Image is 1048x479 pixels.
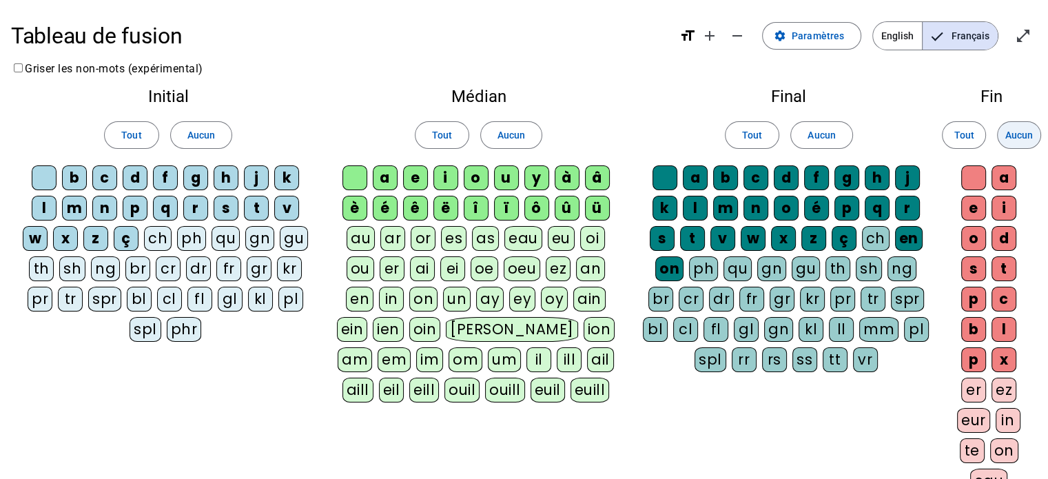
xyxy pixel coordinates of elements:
div: spl [130,317,161,342]
div: e [961,196,986,221]
div: qu [212,226,240,251]
div: gn [245,226,274,251]
div: ss [792,347,817,372]
div: ar [380,226,405,251]
button: Augmenter la taille de la police [696,22,723,50]
div: oin [409,317,441,342]
div: te [960,438,985,463]
div: ç [114,226,138,251]
div: oeu [504,256,541,281]
div: a [992,165,1016,190]
button: Aucun [790,121,852,149]
div: pr [830,287,855,312]
div: rr [732,347,757,372]
div: é [373,196,398,221]
div: un [443,287,471,312]
div: cl [157,287,182,312]
h2: Final [643,88,935,105]
div: t [244,196,269,221]
div: en [895,226,923,251]
h2: Fin [957,88,1026,105]
div: ion [584,317,615,342]
div: au [347,226,375,251]
mat-icon: open_in_full [1015,28,1031,44]
div: p [961,347,986,372]
div: é [804,196,829,221]
div: aill [342,378,373,402]
div: ai [410,256,435,281]
mat-icon: remove [729,28,746,44]
div: em [378,347,411,372]
div: or [411,226,435,251]
div: es [441,226,466,251]
div: fr [739,287,764,312]
div: o [774,196,799,221]
span: Paramètres [792,28,844,44]
div: am [338,347,372,372]
span: Tout [432,127,452,143]
div: spr [88,287,121,312]
div: ez [546,256,571,281]
div: oe [471,256,498,281]
div: on [409,287,438,312]
span: Tout [121,127,141,143]
h2: Initial [22,88,314,105]
div: gn [764,317,793,342]
div: gl [734,317,759,342]
div: gn [757,256,786,281]
div: um [488,347,521,372]
div: u [494,165,519,190]
button: Aucun [170,121,232,149]
div: pr [28,287,52,312]
div: om [449,347,482,372]
div: f [804,165,829,190]
div: n [743,196,768,221]
div: i [992,196,1016,221]
div: gu [792,256,820,281]
div: in [996,408,1020,433]
div: br [125,256,150,281]
div: ou [347,256,374,281]
div: ch [144,226,172,251]
div: ein [337,317,368,342]
span: Français [923,22,998,50]
div: n [92,196,117,221]
div: b [62,165,87,190]
div: bl [127,287,152,312]
span: Aucun [187,127,215,143]
div: t [992,256,1016,281]
div: kl [799,317,823,342]
div: f [153,165,178,190]
div: î [464,196,489,221]
mat-button-toggle-group: Language selection [872,21,998,50]
div: br [648,287,673,312]
div: ç [832,226,856,251]
div: bl [643,317,668,342]
div: b [961,317,986,342]
div: w [23,226,48,251]
mat-icon: add [701,28,718,44]
div: l [32,196,56,221]
div: p [123,196,147,221]
button: Tout [415,121,469,149]
span: Tout [742,127,762,143]
span: English [873,22,922,50]
div: th [825,256,850,281]
div: w [741,226,766,251]
div: ê [403,196,428,221]
div: tr [861,287,885,312]
div: ll [829,317,854,342]
div: tr [58,287,83,312]
div: x [992,347,1016,372]
div: v [710,226,735,251]
div: euil [531,378,565,402]
div: k [274,165,299,190]
div: er [380,256,404,281]
div: y [524,165,549,190]
div: fl [187,287,212,312]
div: th [29,256,54,281]
button: Aucun [480,121,542,149]
div: eill [409,378,439,402]
h1: Tableau de fusion [11,14,668,58]
button: Entrer en plein écran [1009,22,1037,50]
